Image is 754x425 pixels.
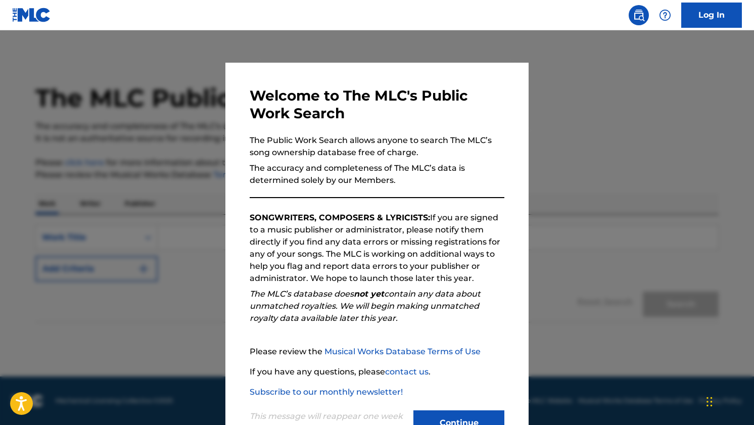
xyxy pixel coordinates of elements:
[354,289,384,299] strong: not yet
[629,5,649,25] a: Public Search
[250,346,504,358] p: Please review the
[324,347,481,356] a: Musical Works Database Terms of Use
[250,213,430,222] strong: SONGWRITERS, COMPOSERS & LYRICISTS:
[681,3,742,28] a: Log In
[385,367,429,376] a: contact us
[250,289,481,323] em: The MLC’s database does contain any data about unmatched royalties. We will begin making unmatche...
[250,366,504,378] p: If you have any questions, please .
[250,87,504,122] h3: Welcome to The MLC's Public Work Search
[659,9,671,21] img: help
[703,376,754,425] iframe: Chat Widget
[655,5,675,25] div: Help
[633,9,645,21] img: search
[706,387,713,417] div: Drag
[12,8,51,22] img: MLC Logo
[250,162,504,186] p: The accuracy and completeness of The MLC’s data is determined solely by our Members.
[250,134,504,159] p: The Public Work Search allows anyone to search The MLC’s song ownership database free of charge.
[250,212,504,285] p: If you are signed to a music publisher or administrator, please notify them directly if you find ...
[250,387,403,397] a: Subscribe to our monthly newsletter!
